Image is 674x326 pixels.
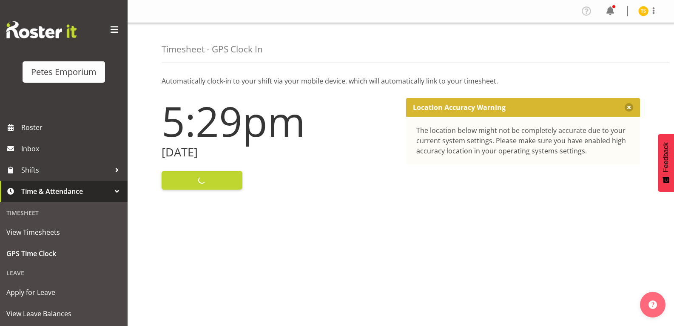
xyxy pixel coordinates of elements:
button: Close message [625,103,633,112]
div: Timesheet [2,204,125,222]
div: The location below might not be completely accurate due to your current system settings. Please m... [416,125,630,156]
img: tamara-straker11292.jpg [638,6,648,16]
h1: 5:29pm [162,98,396,144]
span: Apply for Leave [6,286,121,299]
span: View Timesheets [6,226,121,239]
span: Time & Attendance [21,185,111,198]
img: Rosterit website logo [6,21,77,38]
a: View Timesheets [2,222,125,243]
img: help-xxl-2.png [648,300,657,309]
span: Feedback [662,142,670,172]
h2: [DATE] [162,146,396,159]
a: Apply for Leave [2,282,125,303]
a: GPS Time Clock [2,243,125,264]
span: View Leave Balances [6,307,121,320]
button: Feedback - Show survey [658,134,674,192]
span: Inbox [21,142,123,155]
span: GPS Time Clock [6,247,121,260]
p: Location Accuracy Warning [413,103,506,112]
div: Petes Emporium [31,66,97,78]
div: Leave [2,264,125,282]
a: View Leave Balances [2,303,125,324]
span: Shifts [21,164,111,176]
h4: Timesheet - GPS Clock In [162,44,263,54]
p: Automatically clock-in to your shift via your mobile device, which will automatically link to you... [162,76,640,86]
span: Roster [21,121,123,134]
